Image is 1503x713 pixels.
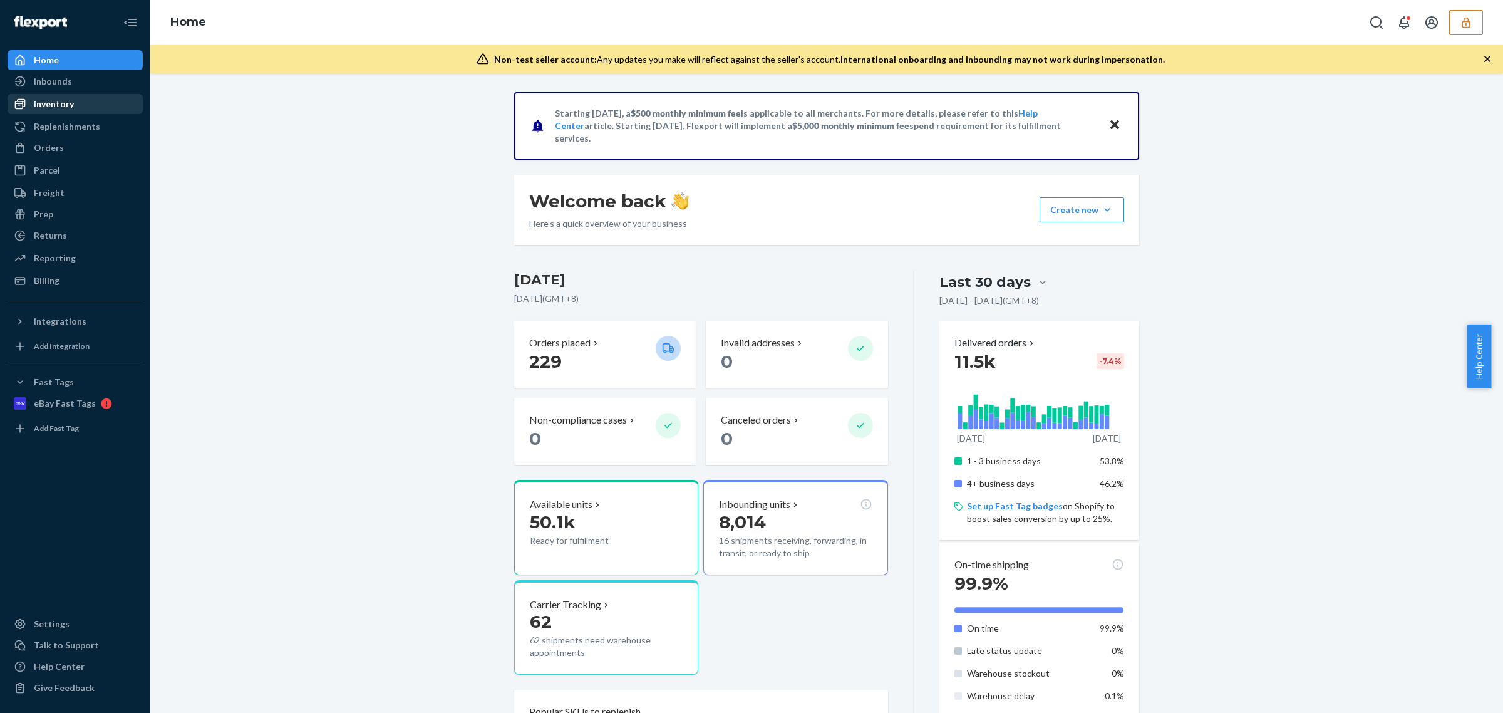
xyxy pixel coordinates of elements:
[514,580,698,675] button: Carrier Tracking6262 shipments need warehouse appointments
[954,573,1008,594] span: 99.9%
[529,413,627,427] p: Non-compliance cases
[8,393,143,414] a: eBay Fast Tags
[34,660,85,673] div: Help Center
[34,120,100,133] div: Replenishments
[160,4,216,41] ol: breadcrumbs
[8,160,143,180] a: Parcel
[529,336,591,350] p: Orders placed
[8,94,143,114] a: Inventory
[706,321,887,388] button: Invalid addresses 0
[494,54,597,65] span: Non-test seller account:
[8,248,143,268] a: Reporting
[1097,353,1124,369] div: -7.4 %
[514,293,888,305] p: [DATE] ( GMT+8 )
[1467,325,1491,388] span: Help Center
[530,497,592,512] p: Available units
[514,398,696,465] button: Non-compliance cases 0
[967,455,1090,467] p: 1 - 3 business days
[34,274,59,287] div: Billing
[939,273,1031,292] div: Last 30 days
[671,192,689,210] img: hand-wave emoji
[792,120,909,131] span: $5,000 monthly minimum fee
[8,117,143,137] a: Replenishments
[514,321,696,388] button: Orders placed 229
[34,252,76,264] div: Reporting
[1364,10,1389,35] button: Open Search Box
[8,657,143,677] a: Help Center
[118,10,143,35] button: Close Navigation
[34,54,59,66] div: Home
[1100,455,1124,466] span: 53.8%
[1100,623,1124,633] span: 99.9%
[34,618,70,630] div: Settings
[34,208,53,221] div: Prep
[719,511,766,533] span: 8,014
[8,336,143,356] a: Add Integration
[529,217,689,230] p: Here’s a quick overview of your business
[954,351,996,372] span: 11.5k
[34,341,90,351] div: Add Integration
[719,497,790,512] p: Inbounding units
[494,53,1165,66] div: Any updates you make will reflect against the seller's account.
[631,108,741,118] span: $500 monthly minimum fee
[34,397,96,410] div: eBay Fast Tags
[530,534,646,547] p: Ready for fulfillment
[1105,690,1124,701] span: 0.1%
[514,480,698,575] button: Available units50.1kReady for fulfillment
[530,634,683,659] p: 62 shipments need warehouse appointments
[967,477,1090,490] p: 4+ business days
[721,428,733,449] span: 0
[8,635,143,655] a: Talk to Support
[530,511,576,533] span: 50.1k
[721,336,795,350] p: Invalid addresses
[8,50,143,70] a: Home
[1392,10,1417,35] button: Open notifications
[1040,197,1124,222] button: Create new
[170,15,206,29] a: Home
[8,204,143,224] a: Prep
[34,75,72,88] div: Inbounds
[529,351,562,372] span: 229
[8,71,143,91] a: Inbounds
[34,315,86,328] div: Integrations
[8,678,143,698] button: Give Feedback
[840,54,1165,65] span: International onboarding and inbounding may not work during impersonation.
[529,190,689,212] h1: Welcome back
[1112,668,1124,679] span: 0%
[34,164,60,177] div: Parcel
[721,351,733,372] span: 0
[8,419,143,439] a: Add Fast Tag
[706,398,887,465] button: Canceled orders 0
[8,614,143,634] a: Settings
[14,16,67,29] img: Flexport logo
[721,413,791,427] p: Canceled orders
[514,270,888,290] h3: [DATE]
[967,501,1063,511] a: Set up Fast Tag badges
[8,226,143,246] a: Returns
[8,183,143,203] a: Freight
[8,311,143,331] button: Integrations
[8,138,143,158] a: Orders
[34,229,67,242] div: Returns
[954,558,1029,572] p: On-time shipping
[954,336,1036,350] button: Delivered orders
[34,98,74,110] div: Inventory
[34,682,95,694] div: Give Feedback
[967,500,1124,525] p: on Shopify to boost sales conversion by up to 25%.
[34,376,74,388] div: Fast Tags
[34,142,64,154] div: Orders
[703,480,887,575] button: Inbounding units8,01416 shipments receiving, forwarding, in transit, or ready to ship
[1419,10,1444,35] button: Open account menu
[530,598,601,612] p: Carrier Tracking
[555,107,1097,145] p: Starting [DATE], a is applicable to all merchants. For more details, please refer to this article...
[1107,117,1123,135] button: Close
[34,423,79,434] div: Add Fast Tag
[967,645,1090,657] p: Late status update
[8,372,143,392] button: Fast Tags
[967,667,1090,680] p: Warehouse stockout
[719,534,872,559] p: 16 shipments receiving, forwarding, in transit, or ready to ship
[967,690,1090,702] p: Warehouse delay
[1093,432,1121,445] p: [DATE]
[530,611,552,632] span: 62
